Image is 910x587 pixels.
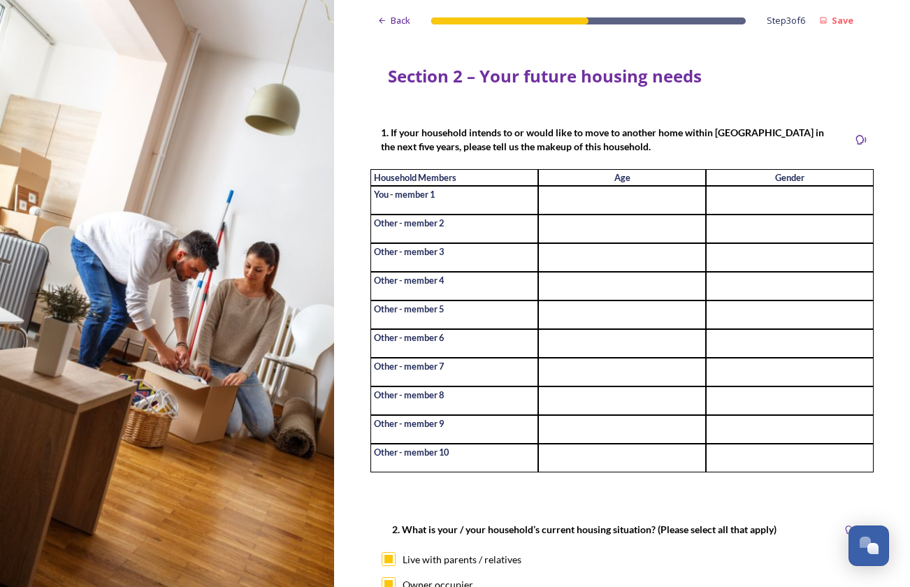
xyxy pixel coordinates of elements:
[370,189,435,200] span: You - member 1
[370,246,444,257] span: Other - member 3
[392,523,777,535] strong: 2. What is your / your household’s current housing situation? (Please select all that apply)
[832,14,853,27] strong: Save
[370,447,449,458] span: Other - member 10
[370,332,444,343] span: Other - member 6
[370,361,444,372] span: Other - member 7
[370,172,456,183] span: Household Members
[370,418,444,429] span: Other - member 9
[775,172,804,183] span: Gender
[614,172,630,183] span: Age
[767,14,805,27] span: Step 3 of 6
[388,64,702,87] strong: Section 2 – Your future housing needs
[370,275,444,286] span: Other - member 4
[381,126,826,152] strong: 1. If your household intends to or would like to move to another home within [GEOGRAPHIC_DATA] in...
[370,303,444,314] span: Other - member 5
[370,217,444,229] span: Other - member 2
[391,14,410,27] span: Back
[370,389,444,400] span: Other - member 8
[848,526,889,566] button: Open Chat
[403,552,521,567] div: Live with parents / relatives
